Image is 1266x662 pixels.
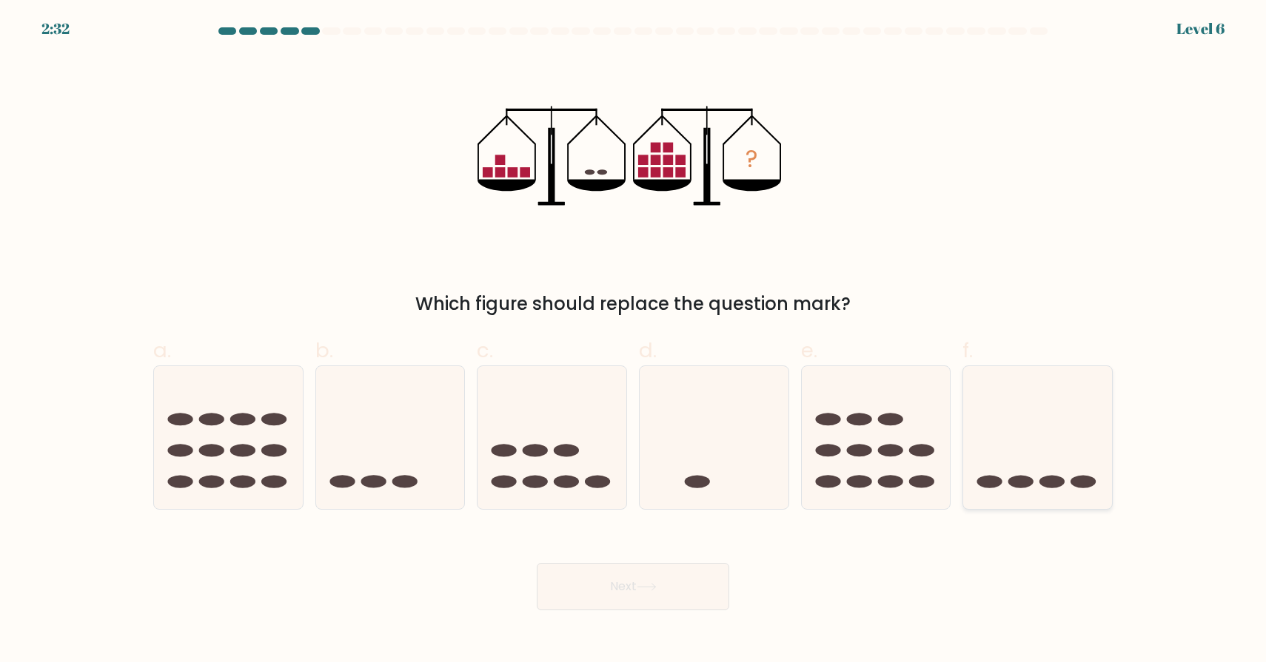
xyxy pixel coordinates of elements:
[41,18,70,40] div: 2:32
[801,336,817,365] span: e.
[162,291,1104,317] div: Which figure should replace the question mark?
[153,336,171,365] span: a.
[639,336,657,365] span: d.
[477,336,493,365] span: c.
[1176,18,1225,40] div: Level 6
[315,336,333,365] span: b.
[537,563,729,610] button: Next
[746,143,757,175] tspan: ?
[962,336,973,365] span: f.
